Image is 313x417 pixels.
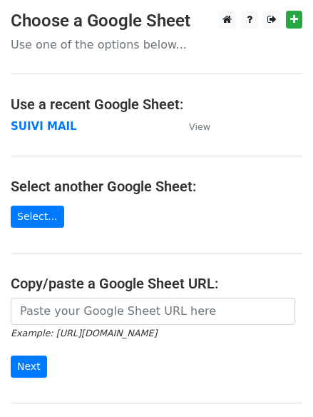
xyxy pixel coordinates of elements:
[11,298,295,325] input: Paste your Google Sheet URL here
[11,120,77,133] a: SUIVI MAIL
[175,120,210,133] a: View
[11,328,157,338] small: Example: [URL][DOMAIN_NAME]
[11,11,302,31] h3: Choose a Google Sheet
[11,178,302,195] h4: Select another Google Sheet:
[11,206,64,228] a: Select...
[11,356,47,378] input: Next
[11,37,302,52] p: Use one of the options below...
[11,275,302,292] h4: Copy/paste a Google Sheet URL:
[11,96,302,113] h4: Use a recent Google Sheet:
[189,121,210,132] small: View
